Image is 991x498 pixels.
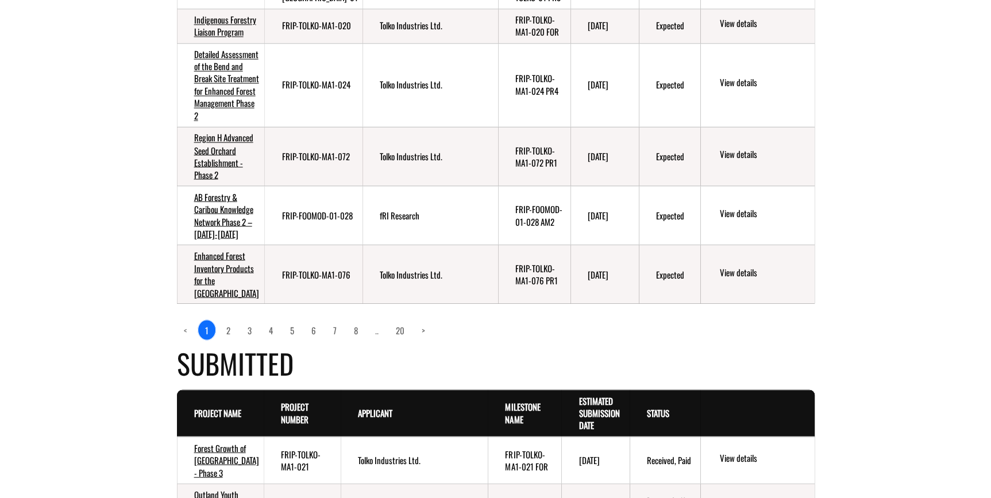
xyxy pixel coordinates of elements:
[700,127,814,186] td: action menu
[177,9,265,43] td: Indigenous Forestry Liaison Program
[177,43,265,127] td: Detailed Assessment of the Bend and Break Site Treatment for Enhanced Forest Management Phase 2
[561,437,630,484] td: 10/30/2027
[194,441,259,478] a: Forest Growth of [GEOGRAPHIC_DATA] - Phase 3
[347,320,365,339] a: page 8
[505,400,540,424] a: Milestone Name
[368,320,385,339] a: Load more pages
[264,186,363,245] td: FRIP-FOOMOD-01-028
[341,437,488,484] td: Tolko Industries Ltd.
[570,127,639,186] td: 10/30/2025
[498,245,570,303] td: FRIP-TOLKO-MA1-076 PR1
[283,320,301,339] a: page 5
[639,186,701,245] td: Expected
[719,76,809,90] a: View details
[630,437,701,484] td: Received, Paid
[579,394,619,431] a: Estimated Submission Date
[700,437,814,484] td: action menu
[264,127,363,186] td: FRIP-TOLKO-MA1-072
[588,268,608,280] time: [DATE]
[639,9,701,43] td: Expected
[177,437,264,484] td: Forest Growth of Western Canada - Phase 3
[579,453,599,466] time: [DATE]
[639,245,701,303] td: Expected
[177,127,265,186] td: Region H Advanced Seed Orchard Establishment - Phase 2
[363,43,498,127] td: Tolko Industries Ltd.
[177,342,815,383] h4: Submitted
[498,43,570,127] td: FRIP-TOLKO-MA1-024 PR4
[647,406,669,419] a: Status
[264,437,341,484] td: FRIP-TOLKO-MA1-021
[700,186,814,245] td: action menu
[570,43,639,127] td: 10/30/2025
[700,389,814,437] th: Actions
[719,17,809,31] a: View details
[219,320,237,339] a: page 2
[358,406,392,419] a: Applicant
[588,78,608,91] time: [DATE]
[363,127,498,186] td: Tolko Industries Ltd.
[588,149,608,162] time: [DATE]
[264,43,363,127] td: FRIP-TOLKO-MA1-024
[326,320,344,339] a: page 7
[177,320,194,339] a: Previous page
[194,48,259,122] a: Detailed Assessment of the Bend and Break Site Treatment for Enhanced Forest Management Phase 2
[700,9,814,43] td: action menu
[194,13,256,38] a: Indigenous Forestry Liaison Program
[570,245,639,303] td: 10/30/2025
[281,400,309,424] a: Project Number
[719,207,809,221] a: View details
[264,9,363,43] td: FRIP-TOLKO-MA1-020
[498,9,570,43] td: FRIP-TOLKO-MA1-020 FOR
[498,186,570,245] td: FRIP-FOOMOD-01-028 AM2
[700,43,814,127] td: action menu
[639,43,701,127] td: Expected
[719,266,809,280] a: View details
[194,190,253,240] a: AB Forestry & Caribou Knowledge Network Phase 2 – [DATE]-[DATE]
[415,320,432,339] a: Next page
[719,451,809,465] a: View details
[498,127,570,186] td: FRIP-TOLKO-MA1-072 PR1
[588,209,608,221] time: [DATE]
[262,320,280,339] a: page 4
[719,148,809,161] a: View details
[363,9,498,43] td: Tolko Industries Ltd.
[363,245,498,303] td: Tolko Industries Ltd.
[570,186,639,245] td: 10/30/2025
[264,245,363,303] td: FRIP-TOLKO-MA1-076
[588,19,608,32] time: [DATE]
[570,9,639,43] td: 10/30/2025
[198,319,216,340] a: 1
[488,437,561,484] td: FRIP-TOLKO-MA1-021 FOR
[194,249,259,298] a: Enhanced Forest Inventory Products for the [GEOGRAPHIC_DATA]
[639,127,701,186] td: Expected
[363,186,498,245] td: fRI Research
[700,245,814,303] td: action menu
[194,406,241,419] a: Project Name
[194,131,253,180] a: Region H Advanced Seed Orchard Establishment - Phase 2
[241,320,259,339] a: page 3
[389,320,411,339] a: page 20
[177,245,265,303] td: Enhanced Forest Inventory Products for the Lesser Slave Lake Region
[177,186,265,245] td: AB Forestry & Caribou Knowledge Network Phase 2 – 2020-2025
[304,320,323,339] a: page 6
